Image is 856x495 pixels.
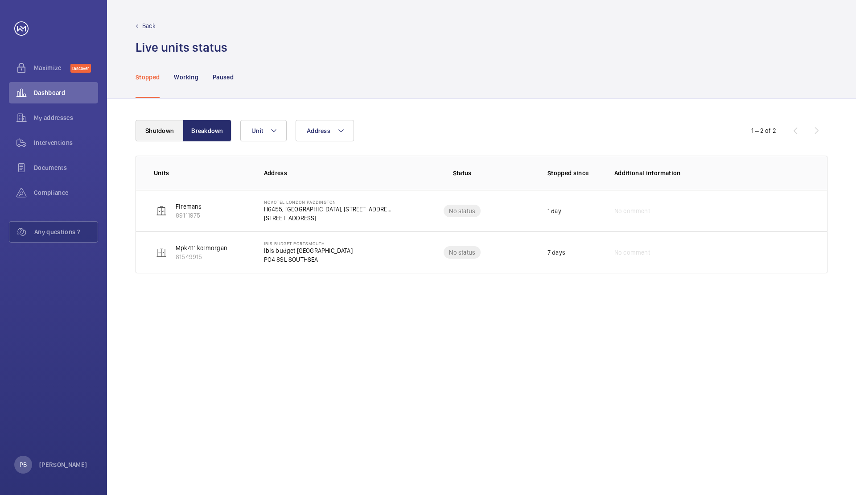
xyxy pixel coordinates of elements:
[20,460,27,469] p: PB
[176,243,227,252] p: Mpk411 kolmorgan
[614,248,650,257] span: No comment
[34,63,70,72] span: Maximize
[34,138,98,147] span: Interventions
[156,247,167,258] img: elevator.svg
[449,248,475,257] p: No status
[296,120,354,141] button: Address
[174,73,198,82] p: Working
[264,199,391,205] p: NOVOTEL LONDON PADDINGTON
[213,73,234,82] p: Paused
[449,206,475,215] p: No status
[142,21,156,30] p: Back
[240,120,287,141] button: Unit
[264,241,353,246] p: IBIS BUDGET PORTSMOUTH
[307,127,330,134] span: Address
[136,39,227,56] h1: Live units status
[264,246,353,255] p: ibis budget [GEOGRAPHIC_DATA]
[34,188,98,197] span: Compliance
[156,206,167,216] img: elevator.svg
[614,206,650,215] span: No comment
[136,73,160,82] p: Stopped
[70,64,91,73] span: Discover
[751,126,776,135] div: 1 – 2 of 2
[176,202,202,211] p: Firemans
[614,169,809,177] p: Additional information
[251,127,263,134] span: Unit
[547,169,600,177] p: Stopped since
[176,252,227,261] p: 81549915
[398,169,527,177] p: Status
[547,206,561,215] p: 1 day
[34,88,98,97] span: Dashboard
[34,227,98,236] span: Any questions ?
[264,214,391,223] p: [STREET_ADDRESS]
[264,169,391,177] p: Address
[547,248,565,257] p: 7 days
[176,211,202,220] p: 89111975
[136,120,184,141] button: Shutdown
[264,205,391,214] p: H6455, [GEOGRAPHIC_DATA], [STREET_ADDRESS][PERSON_NAME]
[34,163,98,172] span: Documents
[154,169,250,177] p: Units
[264,255,353,264] p: PO4 8SL SOUTHSEA
[39,460,87,469] p: [PERSON_NAME]
[34,113,98,122] span: My addresses
[183,120,231,141] button: Breakdown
